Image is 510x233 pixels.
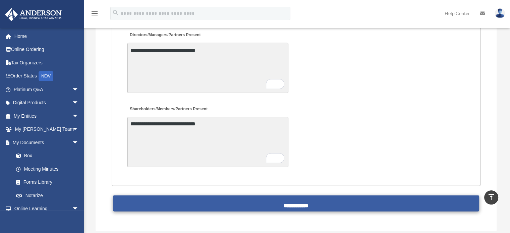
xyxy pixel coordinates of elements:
a: My Documentsarrow_drop_down [5,136,89,149]
span: arrow_drop_down [72,96,86,110]
a: Platinum Q&Aarrow_drop_down [5,83,89,96]
img: Anderson Advisors Platinum Portal [3,8,64,21]
a: Meeting Minutes [9,162,86,176]
a: menu [91,12,99,17]
span: arrow_drop_down [72,83,86,97]
a: Online Learningarrow_drop_down [5,202,89,216]
a: vertical_align_top [484,190,498,205]
label: Shareholders/Members/Partners Present [127,105,209,114]
a: Forms Library [9,176,89,189]
textarea: To enrich screen reader interactions, please activate Accessibility in Grammarly extension settings [127,117,288,167]
i: search [112,9,119,16]
span: arrow_drop_down [72,136,86,150]
label: Directors/Managers/Partners Present [127,31,203,40]
a: Digital Productsarrow_drop_down [5,96,89,110]
a: My Entitiesarrow_drop_down [5,109,89,123]
a: Order StatusNEW [5,69,89,83]
span: arrow_drop_down [72,202,86,216]
a: Online Ordering [5,43,89,56]
a: Home [5,30,89,43]
div: NEW [39,71,53,81]
i: vertical_align_top [487,193,495,201]
a: Box [9,149,89,163]
span: arrow_drop_down [72,109,86,123]
span: arrow_drop_down [72,123,86,136]
img: User Pic [495,8,505,18]
a: Notarize [9,189,89,202]
a: Tax Organizers [5,56,89,69]
i: menu [91,9,99,17]
textarea: To enrich screen reader interactions, please activate Accessibility in Grammarly extension settings [127,43,288,93]
a: My [PERSON_NAME] Teamarrow_drop_down [5,123,89,136]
